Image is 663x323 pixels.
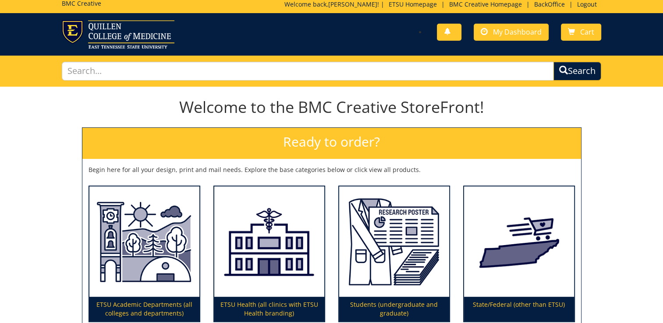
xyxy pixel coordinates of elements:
[464,297,574,321] p: State/Federal (other than ETSU)
[580,27,594,37] span: Cart
[62,20,174,49] img: ETSU logo
[89,165,575,174] p: Begin here for all your design, print and mail needs. Explore the base categories below or click ...
[464,186,574,322] a: State/Federal (other than ETSU)
[464,186,574,297] img: State/Federal (other than ETSU)
[89,186,199,297] img: ETSU Academic Departments (all colleges and departments)
[339,186,449,322] a: Students (undergraduate and graduate)
[561,24,601,41] a: Cart
[89,186,199,322] a: ETSU Academic Departments (all colleges and departments)
[89,297,199,321] p: ETSU Academic Departments (all colleges and departments)
[493,27,542,37] span: My Dashboard
[82,98,581,116] h1: Welcome to the BMC Creative StoreFront!
[474,24,549,41] a: My Dashboard
[553,62,601,81] button: Search
[339,186,449,297] img: Students (undergraduate and graduate)
[214,297,324,321] p: ETSU Health (all clinics with ETSU Health branding)
[214,186,324,322] a: ETSU Health (all clinics with ETSU Health branding)
[82,128,581,159] h2: Ready to order?
[214,186,324,297] img: ETSU Health (all clinics with ETSU Health branding)
[62,62,554,81] input: Search...
[339,297,449,321] p: Students (undergraduate and graduate)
